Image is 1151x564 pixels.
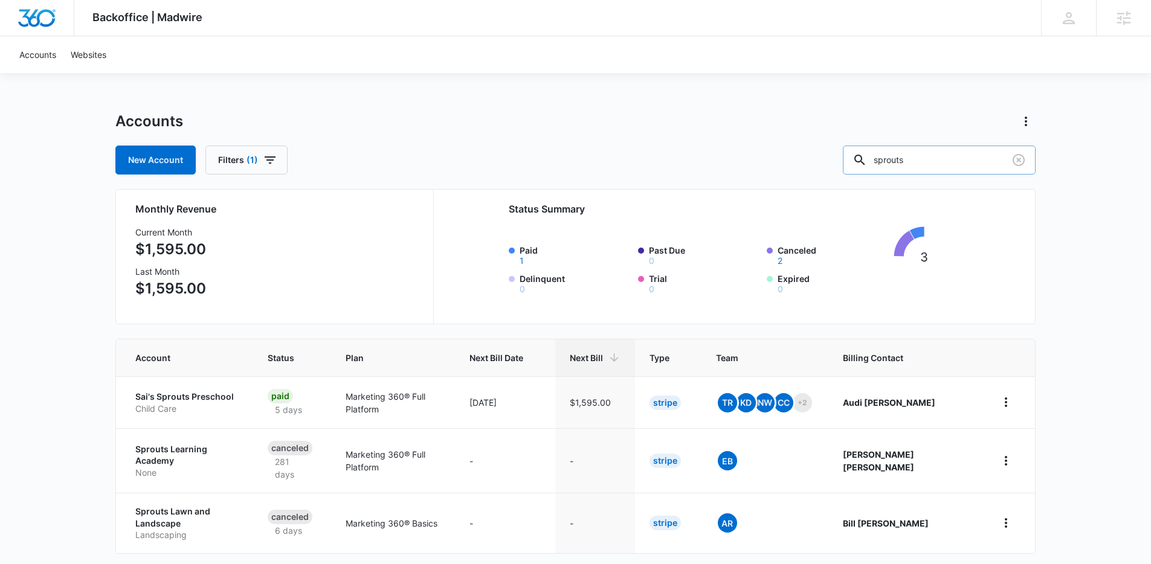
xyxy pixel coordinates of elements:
[135,443,239,479] a: Sprouts Learning AcademyNone
[346,390,440,415] p: Marketing 360® Full Platform
[135,403,239,415] p: Child Care
[135,278,206,300] p: $1,595.00
[346,517,440,530] p: Marketing 360® Basics
[718,393,737,412] span: TR
[455,493,555,553] td: -
[649,244,760,265] label: Past Due
[268,455,317,481] p: 281 days
[520,272,631,293] label: Delinquent
[843,146,1036,175] input: Search
[135,391,239,414] a: Sai's Sprouts PreschoolChild Care
[1016,112,1036,131] button: Actions
[555,493,635,553] td: -
[115,146,196,175] a: New Account
[135,467,239,479] p: None
[268,403,309,416] p: 5 days
[92,11,202,24] span: Backoffice | Madwire
[755,393,775,412] span: NW
[268,524,309,537] p: 6 days
[205,146,288,175] button: Filters(1)
[135,202,419,216] h2: Monthly Revenue
[268,389,293,403] div: Paid
[555,376,635,428] td: $1,595.00
[135,505,239,529] p: Sprouts Lawn and Landscape
[778,257,782,265] button: Canceled
[268,441,312,455] div: Canceled
[996,513,1016,533] button: home
[650,516,681,530] div: Stripe
[843,397,935,408] strong: Audi [PERSON_NAME]
[920,249,928,264] tspan: 3
[455,376,555,428] td: [DATE]
[843,351,967,364] span: Billing Contact
[778,244,889,265] label: Canceled
[650,351,669,364] span: Type
[135,391,239,403] p: Sai's Sprouts Preschool
[649,272,760,293] label: Trial
[12,36,63,73] a: Accounts
[774,393,793,412] span: CC
[63,36,114,73] a: Websites
[135,265,206,278] h3: Last Month
[247,156,258,164] span: (1)
[650,396,681,410] div: Stripe
[135,505,239,541] a: Sprouts Lawn and LandscapeLandscaping
[570,351,603,364] span: Next Bill
[115,112,183,130] h1: Accounts
[737,393,756,412] span: kD
[1009,150,1028,170] button: Clear
[135,443,239,467] p: Sprouts Learning Academy
[718,451,737,470] span: EB
[778,272,889,293] label: Expired
[135,239,206,260] p: $1,595.00
[520,244,631,265] label: Paid
[843,449,914,472] strong: [PERSON_NAME] [PERSON_NAME]
[843,518,929,528] strong: Bill [PERSON_NAME]
[716,351,796,364] span: Team
[469,351,523,364] span: Next Bill Date
[996,451,1016,470] button: home
[268,510,312,524] div: Canceled
[268,351,299,364] span: Status
[135,226,206,239] h3: Current Month
[135,529,239,541] p: Landscaping
[555,428,635,493] td: -
[520,257,524,265] button: Paid
[996,393,1016,412] button: home
[718,513,737,533] span: AR
[346,351,440,364] span: Plan
[455,428,555,493] td: -
[650,453,681,468] div: Stripe
[509,202,955,216] h2: Status Summary
[793,393,812,412] span: +2
[135,351,221,364] span: Account
[346,448,440,473] p: Marketing 360® Full Platform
